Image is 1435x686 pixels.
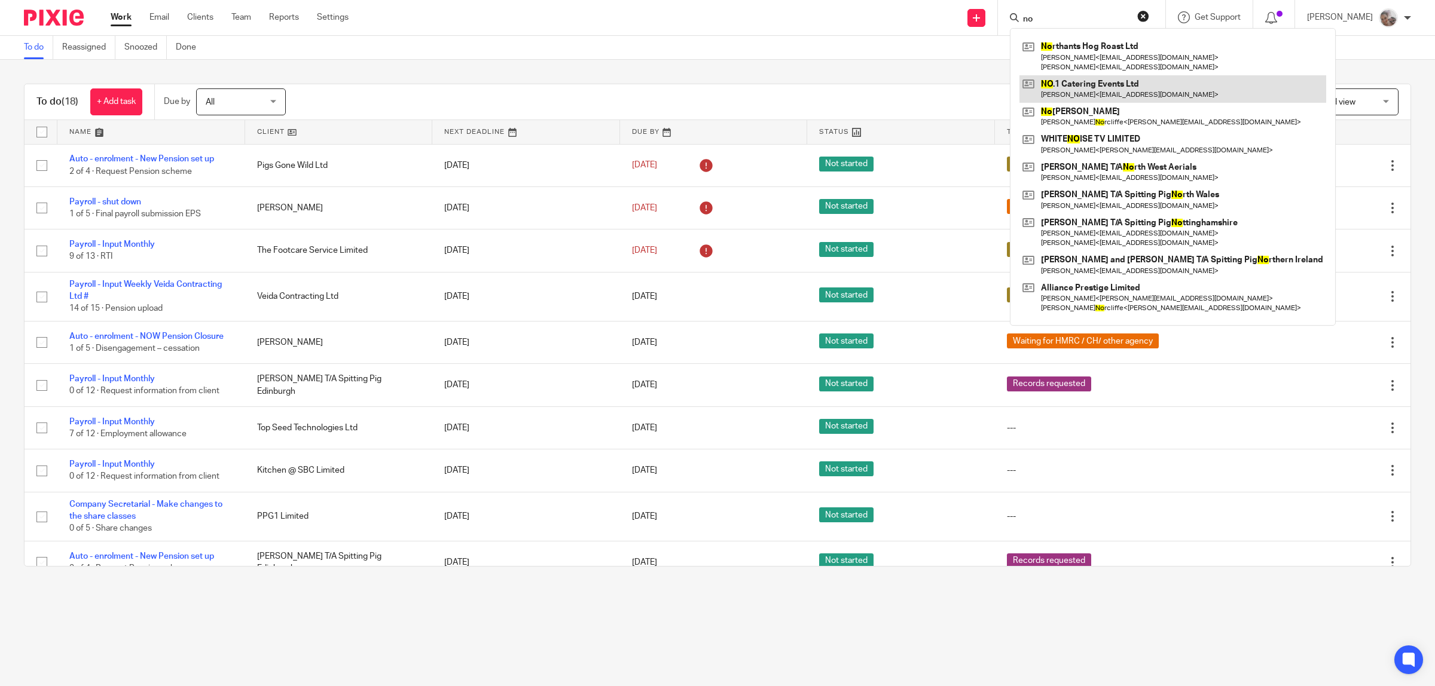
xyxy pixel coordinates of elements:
[1007,422,1211,434] div: ---
[24,10,84,26] img: Pixie
[1379,8,1398,27] img: me.jpg
[69,280,222,301] a: Payroll - Input Weekly Veida Contracting Ltd #
[1007,287,1142,302] span: Waiting for client to sign/approve
[69,305,163,313] span: 14 of 15 · Pension upload
[632,558,657,566] span: [DATE]
[432,492,620,541] td: [DATE]
[69,500,222,520] a: Company Secretarial - Make changes to the share classes
[269,11,299,23] a: Reports
[632,246,657,255] span: [DATE]
[69,253,112,261] span: 9 of 13 · RTI
[1022,14,1129,25] input: Search
[632,512,657,520] span: [DATE]
[432,321,620,363] td: [DATE]
[1007,510,1211,522] div: ---
[819,199,874,214] span: Not started
[187,11,213,23] a: Clients
[432,541,620,583] td: [DATE]
[1007,242,1142,257] span: Waiting for client to sign/approve
[69,344,200,353] span: 1 of 5 · Disengagement – cessation
[24,36,53,59] a: To do
[819,157,874,171] span: Not started
[819,461,874,476] span: Not started
[432,364,620,406] td: [DATE]
[819,287,874,302] span: Not started
[69,240,155,249] a: Payroll - Input Monthly
[632,204,657,212] span: [DATE]
[69,525,152,533] span: 0 of 5 · Share changes
[245,364,433,406] td: [PERSON_NAME] T/A Spitting Pig Edinburgh
[1307,11,1373,23] p: [PERSON_NAME]
[632,466,657,474] span: [DATE]
[819,376,874,391] span: Not started
[69,430,187,438] span: 7 of 12 · Employment allowance
[90,88,142,115] a: + Add task
[632,338,657,347] span: [DATE]
[69,460,155,468] a: Payroll - Input Monthly
[69,375,155,383] a: Payroll - Input Monthly
[69,387,219,396] span: 0 of 12 · Request information from client
[69,473,219,481] span: 0 of 12 · Request information from client
[164,96,190,108] p: Due by
[1007,157,1142,171] span: Waiting for client to sign/approve
[432,406,620,449] td: [DATE]
[69,332,224,341] a: Auto - enrolment - NOW Pension Closure
[1195,13,1241,22] span: Get Support
[432,229,620,272] td: [DATE]
[317,11,349,23] a: Settings
[149,11,169,23] a: Email
[69,155,214,163] a: Auto - enrolment - New Pension set up
[206,98,215,106] span: All
[245,406,433,449] td: Top Seed Technologies Ltd
[819,242,874,257] span: Not started
[124,36,167,59] a: Snoozed
[245,541,433,583] td: [PERSON_NAME] T/A Spitting Pig Edinburgh
[62,36,115,59] a: Reassigned
[819,507,874,522] span: Not started
[1007,464,1211,476] div: ---
[632,424,657,432] span: [DATE]
[69,564,192,572] span: 2 of 4 · Request Pension scheme
[1007,199,1159,214] span: Waiting for HMRC / CH/ other agency
[245,229,433,272] td: The Footcare Service Limited
[1007,376,1091,391] span: Records requested
[819,553,874,568] span: Not started
[111,11,132,23] a: Work
[62,97,78,106] span: (18)
[632,292,657,301] span: [DATE]
[69,198,141,206] a: Payroll - shut down
[245,272,433,321] td: Veida Contracting Ltd
[245,186,433,229] td: [PERSON_NAME]
[69,552,214,561] a: Auto - enrolment - New Pension set up
[245,144,433,186] td: Pigs Gone Wild Ltd
[176,36,205,59] a: Done
[69,167,192,176] span: 2 of 4 · Request Pension scheme
[1007,333,1159,348] span: Waiting for HMRC / CH/ other agency
[36,96,78,108] h1: To do
[245,449,433,492] td: Kitchen @ SBC Limited
[819,333,874,348] span: Not started
[1137,10,1149,22] button: Clear
[69,418,155,426] a: Payroll - Input Monthly
[432,449,620,492] td: [DATE]
[632,381,657,390] span: [DATE]
[432,144,620,186] td: [DATE]
[231,11,251,23] a: Team
[432,186,620,229] td: [DATE]
[819,419,874,434] span: Not started
[1007,128,1027,135] span: Tags
[632,161,657,170] span: [DATE]
[69,210,201,218] span: 1 of 5 · Final payroll submission EPS
[245,321,433,363] td: [PERSON_NAME]
[432,272,620,321] td: [DATE]
[1007,553,1091,568] span: Records requested
[245,492,433,541] td: PPG1 Limited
